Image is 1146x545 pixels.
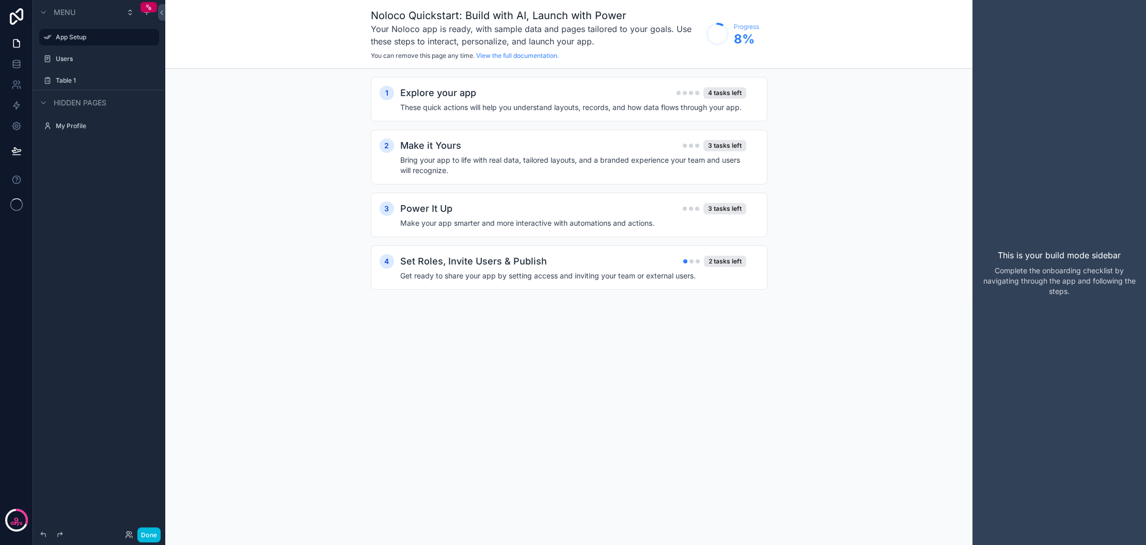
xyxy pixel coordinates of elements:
label: Table 1 [56,76,153,85]
div: 3 tasks left [703,140,746,151]
p: This is your build mode sidebar [998,249,1121,261]
div: 1 [380,86,394,100]
p: Complete the onboarding checklist by navigating through the app and following the steps. [981,266,1138,297]
h2: Power It Up [400,201,452,216]
div: scrollable content [165,69,972,319]
div: 3 tasks left [703,203,746,214]
span: Progress [734,23,759,31]
h2: Set Roles, Invite Users & Publish [400,254,547,269]
span: Hidden pages [54,98,106,108]
button: Done [137,527,161,542]
h4: Make your app smarter and more interactive with automations and actions. [400,218,746,228]
h3: Your Noloco app is ready, with sample data and pages tailored to your goals. Use these steps to i... [371,23,701,48]
h4: Bring your app to life with real data, tailored layouts, and a branded experience your team and u... [400,155,746,176]
div: 4 tasks left [703,87,746,99]
p: days [10,519,23,527]
h2: Explore your app [400,86,476,100]
span: You can remove this page any time. [371,52,475,59]
h1: Noloco Quickstart: Build with AI, Launch with Power [371,8,701,23]
a: View the full documentation. [476,52,559,59]
span: Menu [54,7,75,18]
div: 3 [380,201,394,216]
p: 9 [14,515,19,525]
div: 2 [380,138,394,153]
label: App Setup [56,33,153,41]
label: Users [56,55,153,63]
h4: Get ready to share your app by setting access and inviting your team or external users. [400,271,746,281]
div: 4 [380,254,394,269]
h2: Make it Yours [400,138,461,153]
div: 2 tasks left [704,256,746,267]
span: 8 % [734,31,759,48]
h4: These quick actions will help you understand layouts, records, and how data flows through your app. [400,102,746,113]
label: My Profile [56,122,153,130]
